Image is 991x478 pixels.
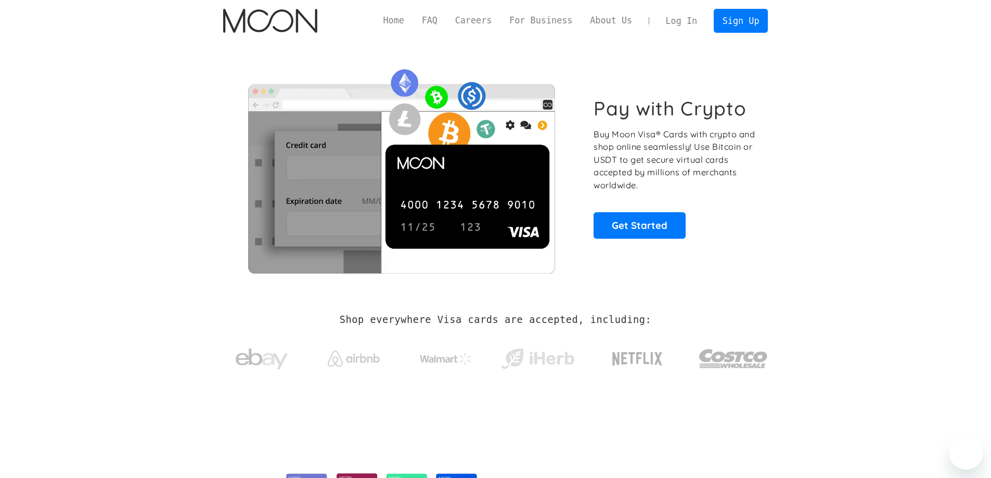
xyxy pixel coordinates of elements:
img: Moon Cards let you spend your crypto anywhere Visa is accepted. [223,62,580,273]
a: Costco [699,329,768,383]
a: Netflix [591,335,684,377]
a: Careers [446,14,500,27]
h2: Shop everywhere Visa cards are accepted, including: [340,314,651,326]
a: Sign Up [714,9,768,32]
h1: Pay with Crypto [594,97,747,120]
img: Moon Logo [223,9,317,33]
img: Airbnb [328,351,380,367]
img: Costco [699,339,768,378]
a: Home [375,14,413,27]
a: Get Started [594,212,686,238]
a: iHerb [499,335,576,378]
a: For Business [500,14,581,27]
a: Walmart [407,342,484,370]
a: ebay [223,332,301,381]
a: FAQ [413,14,446,27]
p: Buy Moon Visa® Cards with crypto and shop online seamlessly! Use Bitcoin or USDT to get secure vi... [594,128,756,192]
img: ebay [236,343,288,376]
a: Airbnb [315,340,392,372]
img: iHerb [499,345,576,372]
a: home [223,9,317,33]
iframe: Mesajlaşma penceresini başlatma düğmesi [949,436,983,470]
a: About Us [581,14,641,27]
img: Walmart [420,353,472,365]
img: Netflix [611,346,663,372]
a: Log In [657,9,706,32]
